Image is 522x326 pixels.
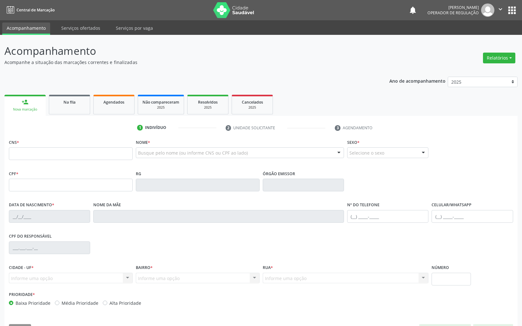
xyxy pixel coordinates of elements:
[9,210,90,223] input: __/__/____
[93,200,121,210] label: Nome da mãe
[9,169,18,179] label: CPF
[347,137,360,147] label: Sexo
[9,137,19,147] label: CNS
[427,5,479,10] div: [PERSON_NAME]
[4,43,364,59] p: Acompanhamento
[483,53,515,63] button: Relatórios
[4,5,55,15] a: Central de Marcação
[2,22,50,35] a: Acompanhamento
[62,300,98,306] label: Média Prioridade
[9,241,90,254] input: ___.___.___-__
[432,210,513,223] input: (__) _____-_____
[103,99,124,105] span: Agendados
[263,263,273,273] label: Rua
[138,150,248,156] span: Busque pelo nome (ou informe CNS ou CPF ao lado)
[347,210,428,223] input: (__) _____-_____
[63,99,76,105] span: Na fila
[408,6,417,15] button: notifications
[481,3,494,17] img: img
[137,125,143,131] div: 1
[9,232,52,241] label: CPF do responsável
[198,99,218,105] span: Resolvidos
[192,105,224,110] div: 2025
[347,200,380,210] label: Nº do Telefone
[136,137,150,147] label: Nome
[142,99,179,105] span: Não compareceram
[9,263,34,273] label: Cidade - UF
[9,107,41,112] div: Nova marcação
[432,263,449,273] label: Número
[506,5,518,16] button: apps
[349,150,384,156] span: Selecione o sexo
[136,169,141,179] label: RG
[22,99,29,105] div: person_add
[111,22,157,34] a: Serviços por vaga
[109,300,141,306] label: Alta Prioridade
[497,6,504,13] i: 
[142,105,179,110] div: 2025
[427,10,479,16] span: Operador de regulação
[263,169,295,179] label: Órgão emissor
[9,200,54,210] label: Data de nascimento
[4,59,364,66] p: Acompanhe a situação das marcações correntes e finalizadas
[236,105,268,110] div: 2025
[16,300,50,306] label: Baixa Prioridade
[145,125,166,131] div: Indivíduo
[389,77,446,85] p: Ano de acompanhamento
[9,290,35,300] label: Prioridade
[242,99,263,105] span: Cancelados
[57,22,105,34] a: Serviços ofertados
[494,3,506,17] button: 
[17,7,55,13] span: Central de Marcação
[432,200,472,210] label: Celular/WhatsApp
[136,263,153,273] label: Bairro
